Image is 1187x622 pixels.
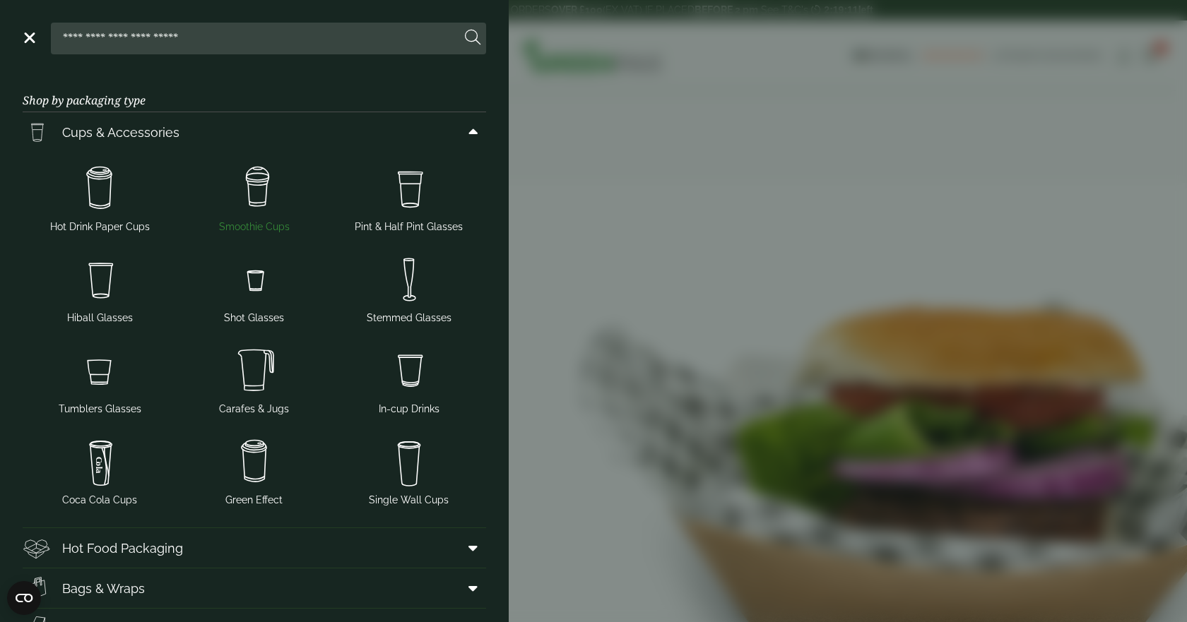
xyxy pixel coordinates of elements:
a: Single Wall Cups [337,431,480,510]
span: Smoothie Cups [219,220,290,234]
a: Pint & Half Pint Glasses [337,157,480,237]
span: Green Effect [225,493,283,508]
h3: Shop by packaging type [23,71,486,112]
span: Single Wall Cups [369,493,449,508]
img: Tumbler_glass.svg [28,342,172,399]
a: Hot Food Packaging [23,528,486,568]
img: plain-soda-cup.svg [337,433,480,490]
img: PintNhalf_cup.svg [337,160,480,217]
a: Coca Cola Cups [28,431,172,510]
img: cola.svg [28,433,172,490]
a: Shot Glasses [183,249,326,328]
span: Tumblers Glasses [59,402,141,417]
a: Bags & Wraps [23,568,486,608]
span: Hot Drink Paper Cups [50,220,150,234]
span: In-cup Drinks [379,402,439,417]
span: Coca Cola Cups [62,493,137,508]
span: Stemmed Glasses [367,311,451,325]
img: JugsNcaraffes.svg [183,342,326,399]
img: Stemmed_glass.svg [337,251,480,308]
button: Open CMP widget [7,581,41,615]
span: Pint & Half Pint Glasses [355,220,463,234]
span: Bags & Wraps [62,579,145,598]
a: Smoothie Cups [183,157,326,237]
img: Hiball.svg [28,251,172,308]
img: HotDrink_paperCup.svg [183,433,326,490]
span: Hiball Glasses [67,311,133,325]
a: Tumblers Glasses [28,340,172,419]
span: Cups & Accessories [62,123,179,142]
img: Smoothie_cups.svg [183,160,326,217]
span: Shot Glasses [224,311,284,325]
img: PintNhalf_cup.svg [23,118,51,146]
span: Hot Food Packaging [62,539,183,558]
a: Hiball Glasses [28,249,172,328]
a: Carafes & Jugs [183,340,326,419]
img: Incup_drinks.svg [337,342,480,399]
a: Green Effect [183,431,326,510]
img: Shot_glass.svg [183,251,326,308]
span: Carafes & Jugs [219,402,289,417]
a: Cups & Accessories [23,112,486,152]
a: Hot Drink Paper Cups [28,157,172,237]
img: HotDrink_paperCup.svg [28,160,172,217]
a: Stemmed Glasses [337,249,480,328]
img: Paper_carriers.svg [23,574,51,602]
a: In-cup Drinks [337,340,480,419]
img: Deli_box.svg [23,534,51,562]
